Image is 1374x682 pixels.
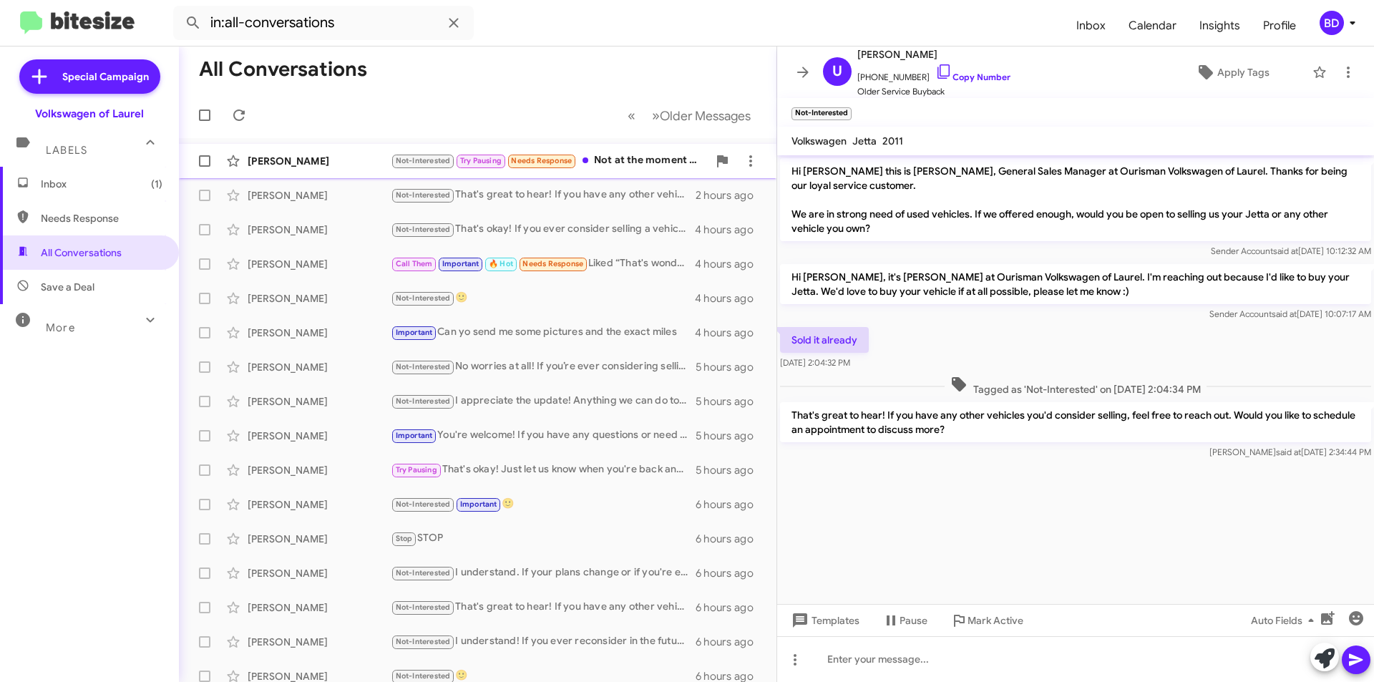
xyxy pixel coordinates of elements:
[396,568,451,578] span: Not-Interested
[832,60,842,83] span: U
[968,608,1023,633] span: Mark Active
[396,603,451,612] span: Not-Interested
[391,462,696,478] div: That's okay! Just let us know when you're back and ready to schedule an appointment. We're here t...
[248,188,391,203] div: [PERSON_NAME]
[396,190,451,200] span: Not-Interested
[1272,308,1297,319] span: said at
[151,177,162,191] span: (1)
[780,402,1371,442] p: That's great to hear! If you have any other vehicles you'd consider selling, feel free to reach o...
[780,357,850,368] span: [DATE] 2:04:32 PM
[396,637,451,646] span: Not-Interested
[460,156,502,165] span: Try Pausing
[35,107,144,121] div: Volkswagen of Laurel
[1252,5,1307,47] a: Profile
[696,532,765,546] div: 6 hours ago
[396,465,437,474] span: Try Pausing
[46,144,87,157] span: Labels
[396,500,451,509] span: Not-Interested
[1276,447,1301,457] span: said at
[777,608,871,633] button: Templates
[619,101,644,130] button: Previous
[871,608,939,633] button: Pause
[628,107,635,125] span: «
[852,135,877,147] span: Jetta
[396,156,451,165] span: Not-Interested
[41,245,122,260] span: All Conversations
[248,532,391,546] div: [PERSON_NAME]
[396,225,451,234] span: Not-Interested
[900,608,927,633] span: Pause
[62,69,149,84] span: Special Campaign
[248,635,391,649] div: [PERSON_NAME]
[391,187,696,203] div: That's great to hear! If you have any other vehicles you'd consider selling, feel free to reach o...
[1209,447,1371,457] span: [PERSON_NAME] [DATE] 2:34:44 PM
[248,326,391,340] div: [PERSON_NAME]
[173,6,474,40] input: Search
[1117,5,1188,47] a: Calendar
[522,259,583,268] span: Needs Response
[695,223,765,237] div: 4 hours ago
[1251,608,1320,633] span: Auto Fields
[391,359,696,375] div: No worries at all! If you’re ever considering selling your vehicle in the future, feel free to re...
[391,633,696,650] div: I understand! If you ever reconsider in the future, feel free to reach out. Meanwhile, if you're ...
[396,534,413,543] span: Stop
[248,566,391,580] div: [PERSON_NAME]
[696,429,765,443] div: 5 hours ago
[248,429,391,443] div: [PERSON_NAME]
[248,463,391,477] div: [PERSON_NAME]
[248,497,391,512] div: [PERSON_NAME]
[695,291,765,306] div: 4 hours ago
[1273,245,1298,256] span: said at
[199,58,367,81] h1: All Conversations
[780,158,1371,241] p: Hi [PERSON_NAME] this is [PERSON_NAME], General Sales Manager at Ourisman Volkswagen of Laurel. T...
[696,635,765,649] div: 6 hours ago
[696,360,765,374] div: 5 hours ago
[1209,308,1371,319] span: Sender Account [DATE] 10:07:17 AM
[945,376,1207,396] span: Tagged as 'Not-Interested' on [DATE] 2:04:34 PM
[511,156,572,165] span: Needs Response
[391,530,696,547] div: STOP
[248,223,391,237] div: [PERSON_NAME]
[1239,608,1331,633] button: Auto Fields
[396,362,451,371] span: Not-Interested
[391,427,696,444] div: You're welcome! If you have any questions or need assistance in the future, don't hesitate to con...
[696,497,765,512] div: 6 hours ago
[46,321,75,334] span: More
[857,63,1010,84] span: [PHONE_NUMBER]
[1159,59,1305,85] button: Apply Tags
[882,135,903,147] span: 2011
[696,463,765,477] div: 5 hours ago
[1320,11,1344,35] div: BD
[41,280,94,294] span: Save a Deal
[696,394,765,409] div: 5 hours ago
[396,259,433,268] span: Call Them
[652,107,660,125] span: »
[939,608,1035,633] button: Mark Active
[391,324,695,341] div: Can yo send me some pictures and the exact miles
[248,257,391,271] div: [PERSON_NAME]
[391,599,696,615] div: That's great to hear! If you have any other vehicles you'd like to sell, feel free to reach out. ...
[1065,5,1117,47] a: Inbox
[780,327,869,353] p: Sold it already
[1307,11,1358,35] button: BD
[248,360,391,374] div: [PERSON_NAME]
[391,221,695,238] div: That's okay! If you ever consider selling a vehicle in the future, feel free to reach out. We're ...
[248,154,391,168] div: [PERSON_NAME]
[791,135,847,147] span: Volkswagen
[19,59,160,94] a: Special Campaign
[396,671,451,681] span: Not-Interested
[391,496,696,512] div: 🙂
[41,211,162,225] span: Needs Response
[248,394,391,409] div: [PERSON_NAME]
[248,600,391,615] div: [PERSON_NAME]
[620,101,759,130] nav: Page navigation example
[695,326,765,340] div: 4 hours ago
[1211,245,1371,256] span: Sender Account [DATE] 10:12:32 AM
[1188,5,1252,47] a: Insights
[396,328,433,337] span: Important
[396,293,451,303] span: Not-Interested
[780,264,1371,304] p: Hi [PERSON_NAME], it's [PERSON_NAME] at Ourisman Volkswagen of Laurel. I'm reaching out because I...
